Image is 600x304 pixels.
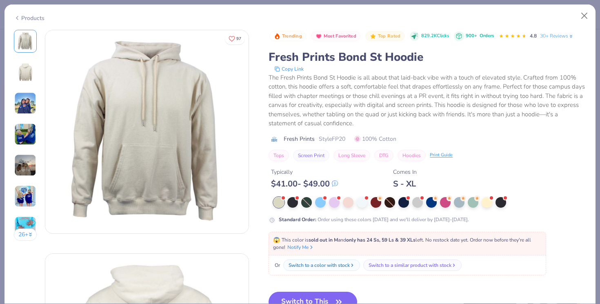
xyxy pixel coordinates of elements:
[269,31,306,42] button: Badge Button
[346,237,416,243] strong: only has 24 Ss, 59 Ls & 39 XLs
[45,30,249,233] img: Front
[365,31,404,42] button: Badge Button
[14,185,36,207] img: User generated content
[370,33,376,40] img: Top Rated sort
[480,33,494,39] span: Orders
[269,150,289,161] button: Tops
[287,244,314,251] button: Notify Me
[324,34,356,38] span: Most Favorited
[279,216,469,223] div: Order using these colors [DATE] and we'll deliver by [DATE]-[DATE].
[269,49,586,65] div: Fresh Prints Bond St Hoodie
[14,229,37,241] button: 26+
[577,8,592,24] button: Close
[466,33,494,40] div: 900+
[14,14,44,22] div: Products
[319,135,345,143] span: Style FP20
[378,34,401,38] span: Top Rated
[271,168,338,176] div: Typically
[284,135,315,143] span: Fresh Prints
[269,136,280,142] img: brand logo
[283,260,360,271] button: Switch to a color with stock
[393,168,417,176] div: Comes In
[398,150,426,161] button: Hoodies
[14,216,36,238] img: User generated content
[374,150,393,161] button: DTG
[311,31,360,42] button: Badge Button
[236,37,241,41] span: 97
[16,31,35,51] img: Front
[273,262,280,269] span: Or
[363,260,462,271] button: Switch to a similar product with stock
[273,236,280,244] span: 😱
[309,237,338,243] strong: sold out in M
[499,30,527,43] div: 4.8 Stars
[16,62,35,82] img: Back
[540,32,574,40] a: 30+ Reviews
[271,179,338,189] div: $ 41.00 - $ 49.00
[225,33,245,44] button: Like
[282,34,302,38] span: Trending
[14,154,36,176] img: User generated content
[14,123,36,145] img: User generated content
[333,150,370,161] button: Long Sleeve
[393,179,417,189] div: S - XL
[272,65,306,73] button: copy to clipboard
[421,33,449,40] span: 829.2K Clicks
[269,73,586,128] div: The Fresh Prints Bond St Hoodie is all about that laid-back vibe with a touch of elevated style. ...
[530,33,537,39] span: 4.8
[293,150,329,161] button: Screen Print
[14,92,36,114] img: User generated content
[369,262,451,269] div: Switch to a similar product with stock
[273,237,531,251] span: This color is and left. No restock date yet. Order now before they're all gone!
[430,152,453,159] div: Print Guide
[354,135,396,143] span: 100% Cotton
[289,262,350,269] div: Switch to a color with stock
[274,33,280,40] img: Trending sort
[316,33,322,40] img: Most Favorited sort
[279,216,316,223] strong: Standard Order :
